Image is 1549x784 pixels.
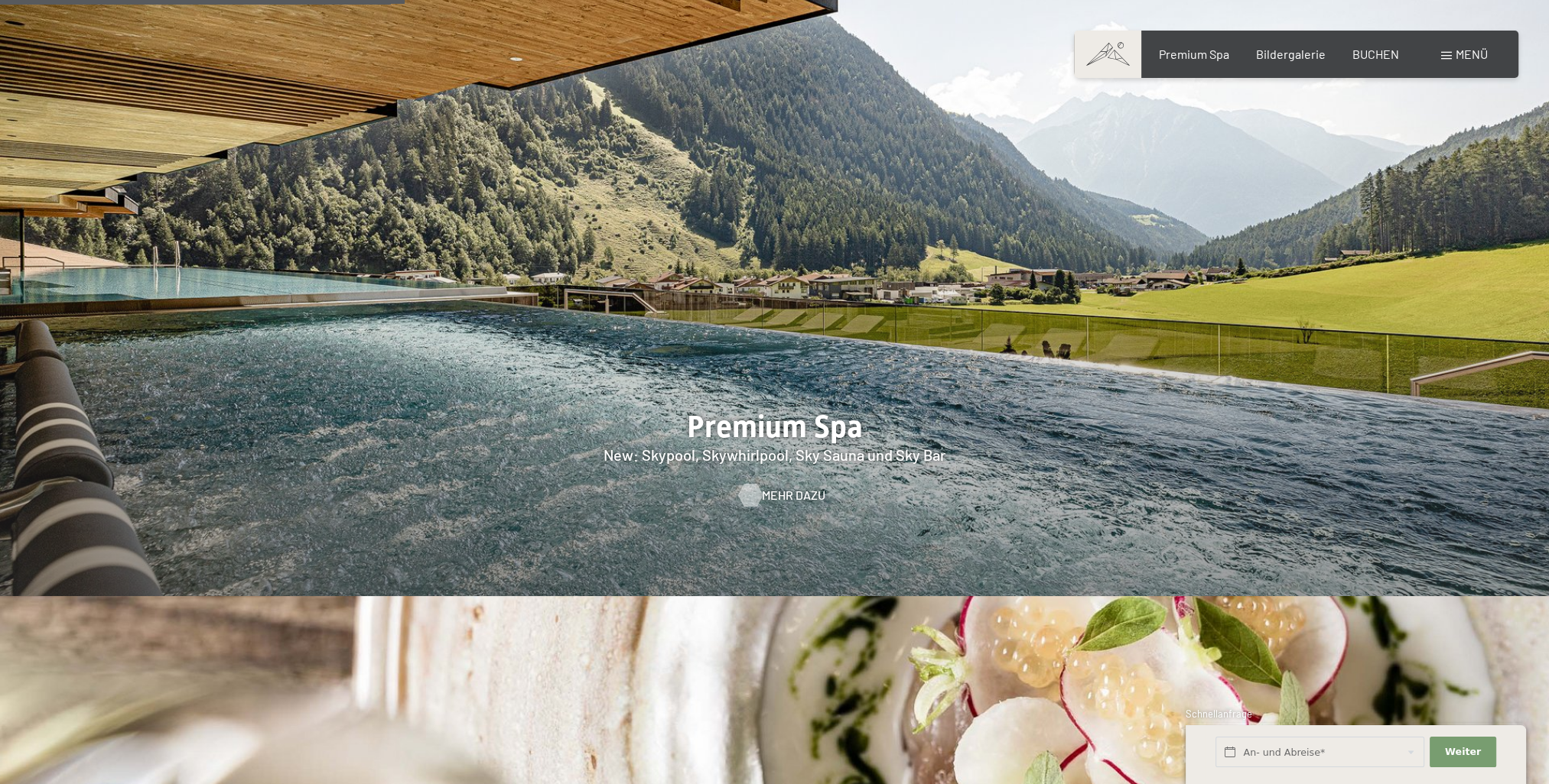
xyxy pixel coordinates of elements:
a: BUCHEN [1352,47,1399,61]
span: Mehr dazu [762,487,825,504]
a: Bildergalerie [1256,47,1326,61]
button: Weiter [1430,737,1495,768]
a: Mehr dazu [739,487,810,504]
a: Premium Spa [1158,47,1228,61]
span: Weiter [1445,745,1481,759]
span: Schnellanfrage [1186,708,1252,720]
span: Menü [1456,47,1488,61]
